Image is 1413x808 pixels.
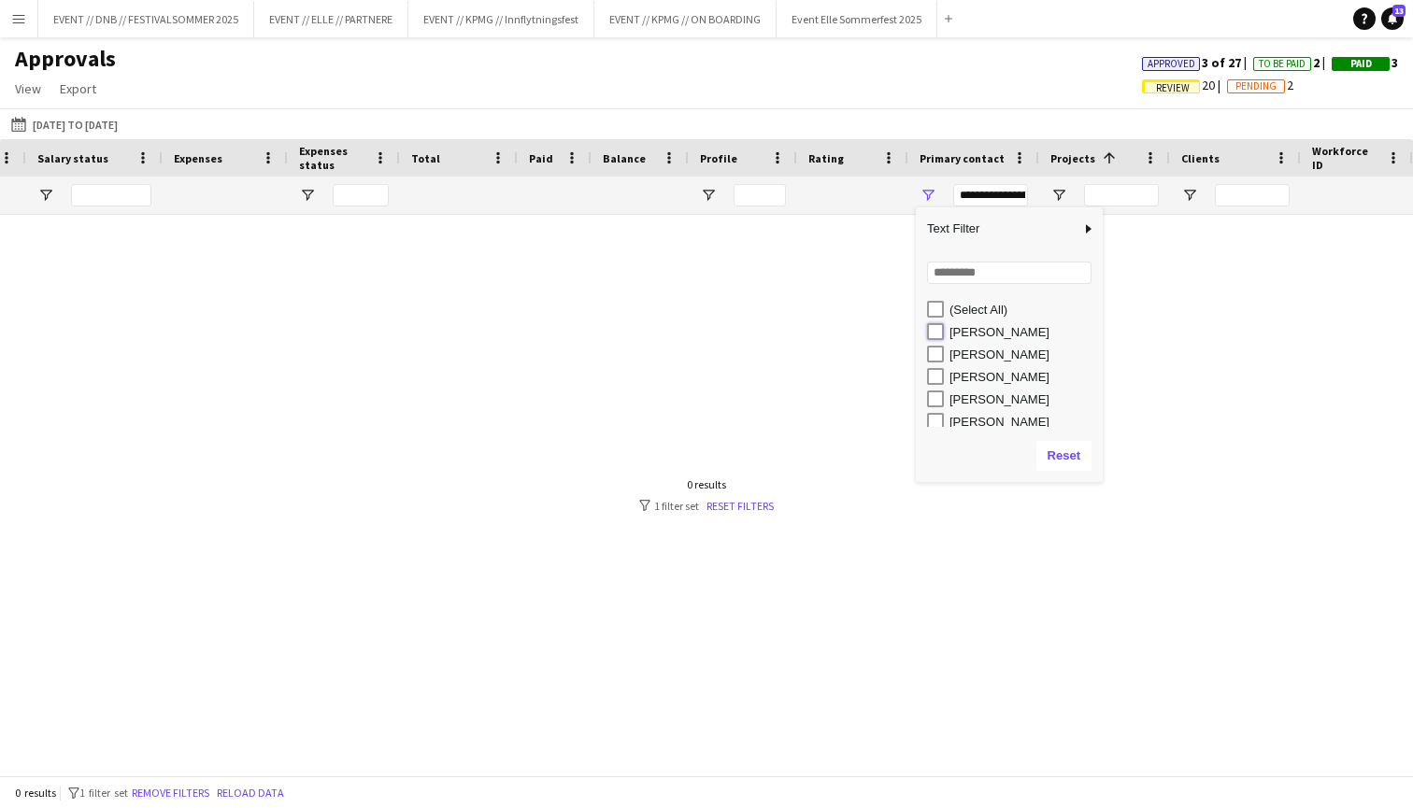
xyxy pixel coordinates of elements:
button: Open Filter Menu [1050,187,1067,204]
button: Remove filters [128,783,213,803]
div: 0 results [639,477,774,491]
button: Open Filter Menu [37,187,54,204]
div: (Select All) [949,303,1097,317]
span: Approved [1148,58,1195,70]
span: Projects [1050,151,1095,165]
button: EVENT // KPMG // Innflytningsfest [408,1,594,37]
span: Paid [529,151,553,165]
a: Reset filters [706,499,774,513]
span: 20 [1142,77,1227,93]
span: Workforce ID [1312,144,1379,172]
span: Profile [700,151,737,165]
span: 2 [1227,77,1293,93]
span: Rating [808,151,844,165]
button: Event Elle Sommerfest 2025 [777,1,937,37]
div: [PERSON_NAME] [949,325,1097,339]
span: 2 [1253,54,1332,71]
span: Total [411,151,440,165]
a: 13 [1381,7,1404,30]
span: 3 of 27 [1142,54,1253,71]
span: Salary status [37,151,108,165]
div: [PERSON_NAME] [949,370,1097,384]
button: EVENT // ELLE // PARTNERE [254,1,408,37]
input: Expenses status Filter Input [333,184,389,206]
span: Balance [603,151,646,165]
span: Paid [1350,58,1372,70]
div: Filter List [916,298,1103,500]
button: Open Filter Menu [920,187,936,204]
input: Projects Filter Input [1084,184,1159,206]
span: Clients [1181,151,1220,165]
span: View [15,80,41,97]
button: Open Filter Menu [700,187,717,204]
div: Column Filter [916,207,1103,482]
span: Expenses [174,151,222,165]
span: Export [60,80,96,97]
span: Expenses status [299,144,366,172]
button: Open Filter Menu [299,187,316,204]
a: Export [52,77,104,101]
a: View [7,77,49,101]
span: 3 [1332,54,1398,71]
div: [PERSON_NAME] [949,392,1097,406]
button: Reset [1036,441,1092,471]
div: [PERSON_NAME] [949,347,1097,361]
button: [DATE] to [DATE] [7,113,121,135]
input: Profile Filter Input [734,184,786,206]
span: 13 [1392,5,1406,17]
span: To Be Paid [1259,58,1306,70]
button: EVENT // KPMG // ON BOARDING [594,1,777,37]
input: Salary status Filter Input [71,184,151,206]
span: Pending [1235,80,1277,92]
input: Clients Filter Input [1215,184,1290,206]
span: Primary contact [920,151,1005,165]
button: Open Filter Menu [1181,187,1198,204]
button: EVENT // DNB // FESTIVALSOMMER 2025 [38,1,254,37]
div: 1 filter set [639,499,774,513]
span: Review [1156,82,1190,94]
input: Search filter values [927,262,1092,284]
div: [PERSON_NAME] [949,415,1097,429]
span: Text Filter [916,213,1080,245]
span: 1 filter set [79,786,128,800]
button: Reload data [213,783,288,803]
